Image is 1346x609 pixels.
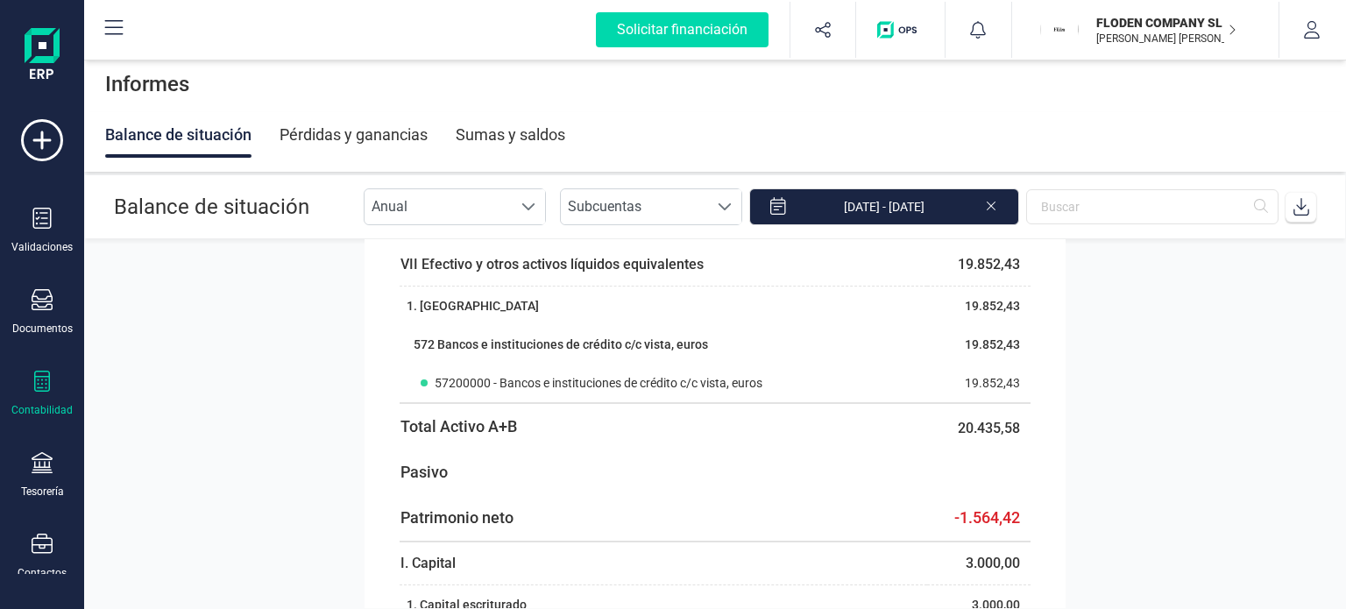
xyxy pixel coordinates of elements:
td: 20.435,58 [927,403,1031,450]
img: Logo de OPS [877,21,924,39]
span: Anual [365,189,512,224]
input: Buscar [1026,189,1279,224]
button: Logo de OPS [867,2,934,58]
span: VII Efectivo y otros activos líquidos equivalentes [400,256,704,273]
span: Subcuentas [561,189,708,224]
div: Tesorería [21,485,64,499]
div: Contactos [18,566,67,580]
span: Patrimonio neto [400,508,514,527]
span: 1. [GEOGRAPHIC_DATA] [407,299,539,313]
span: 57200000 - Bancos e instituciones de crédito c/c vista, euros [435,374,762,392]
div: Balance de situación [105,112,251,158]
img: Logo Finanedi [25,28,60,84]
td: 19.852,43 [927,364,1031,403]
span: Pasivo [400,463,448,481]
div: Contabilidad [11,403,73,417]
td: 19.852,43 [927,244,1031,287]
div: Informes [84,56,1346,112]
td: 3.000,00 [927,542,1031,585]
img: FL [1040,11,1079,49]
div: Sumas y saldos [456,112,565,158]
div: Pérdidas y ganancias [280,112,428,158]
div: Validaciones [11,240,73,254]
span: Balance de situación [114,195,309,219]
p: FLODEN COMPANY SL [1096,14,1236,32]
td: 19.852,43 [927,325,1031,364]
div: Solicitar financiación [596,12,769,47]
button: FLFLODEN COMPANY SL[PERSON_NAME] [PERSON_NAME] [PERSON_NAME] [1033,2,1257,58]
td: 19.852,43 [927,287,1031,326]
span: 572 Bancos e instituciones de crédito c/c vista, euros [414,337,708,351]
p: [PERSON_NAME] [PERSON_NAME] [PERSON_NAME] [1096,32,1236,46]
span: I. Capital [400,555,456,571]
span: Total Activo A+B [400,417,517,436]
td: -1.564,42 [927,495,1031,542]
div: Documentos [12,322,73,336]
button: Solicitar financiación [575,2,790,58]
